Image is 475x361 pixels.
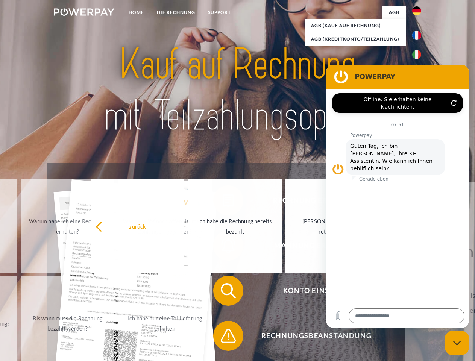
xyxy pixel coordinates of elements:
a: agb [382,6,406,19]
button: Rechnungsbeanstandung [213,321,409,351]
span: Konto einsehen [224,276,408,306]
button: Konto einsehen [213,276,409,306]
div: Ich habe die Rechnung bereits bezahlt [193,216,277,237]
span: Rechnungsbeanstandung [224,321,408,351]
div: Warum habe ich eine Rechnung erhalten? [25,216,110,237]
a: Home [122,6,150,19]
div: Ich habe nur eine Teillieferung erhalten [123,313,207,334]
a: DIE RECHNUNG [150,6,202,19]
img: qb_warning.svg [219,326,238,345]
a: AGB (Kreditkonto/Teilzahlung) [305,32,406,46]
a: SUPPORT [202,6,237,19]
img: fr [412,31,421,40]
img: de [412,6,421,15]
img: logo-powerpay-white.svg [54,8,114,16]
iframe: Schaltfläche zum Öffnen des Messaging-Fensters; Konversation läuft [445,331,469,355]
a: AGB (Kauf auf Rechnung) [305,19,406,32]
img: title-powerpay_de.svg [72,36,403,144]
img: it [412,50,421,59]
div: zurück [96,221,180,231]
iframe: Messaging-Fenster [326,65,469,328]
div: Bis wann muss die Rechnung bezahlt werden? [25,313,110,334]
div: [PERSON_NAME] wurde retourniert [290,216,375,237]
img: qb_search.svg [219,281,238,300]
